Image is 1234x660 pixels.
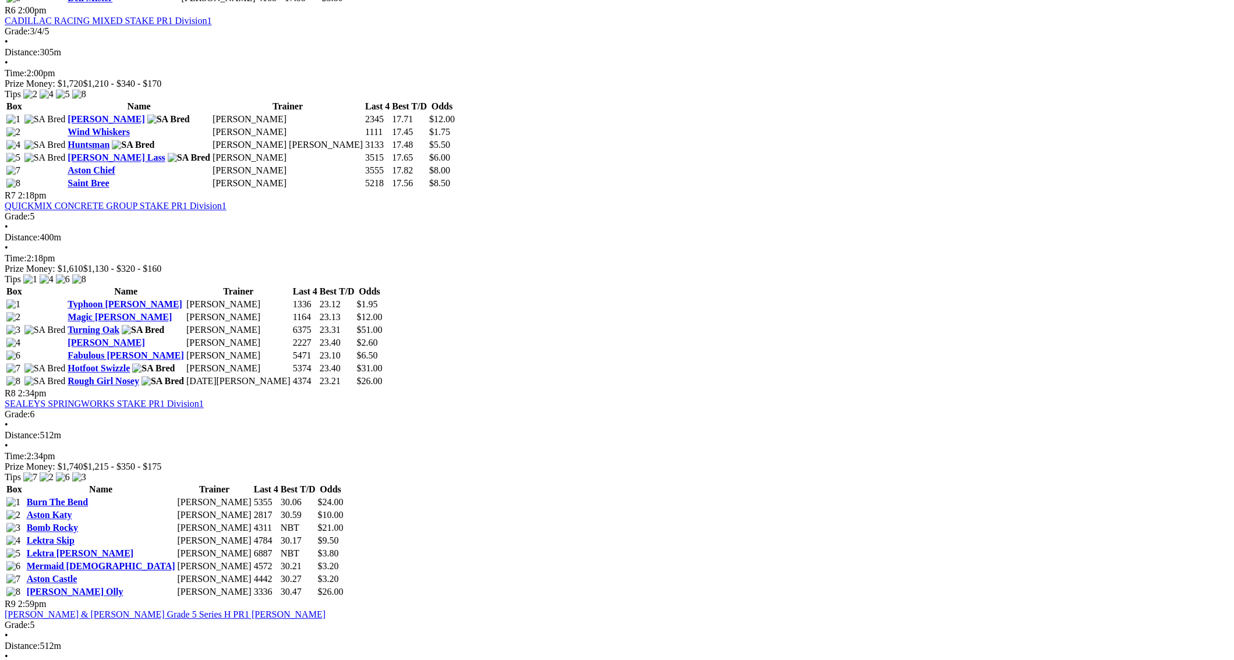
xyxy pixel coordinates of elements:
a: Aston Castle [27,574,77,584]
a: Wind Whiskers [68,127,130,137]
span: $6.00 [429,152,450,162]
span: $1,215 - $350 - $175 [83,462,162,471]
a: [PERSON_NAME] Olly [27,587,123,597]
td: 4442 [253,573,279,585]
div: 305m [5,47,1229,58]
a: Lektra [PERSON_NAME] [27,548,134,558]
td: 1111 [365,126,390,138]
a: Typhoon [PERSON_NAME] [68,299,182,309]
td: 5471 [292,350,318,361]
div: 2:18pm [5,253,1229,264]
img: 7 [6,363,20,374]
img: 6 [6,350,20,361]
img: 2 [6,312,20,322]
img: 2 [6,127,20,137]
span: Tips [5,472,21,482]
a: Saint Bree [68,178,109,188]
td: 4311 [253,522,279,534]
span: Distance: [5,232,40,242]
span: • [5,420,8,430]
td: 1336 [292,299,318,310]
td: 5355 [253,496,279,508]
td: [PERSON_NAME] [212,113,363,125]
td: 3336 [253,586,279,598]
th: Best T/D [391,101,427,112]
td: 2817 [253,509,279,521]
td: 2345 [365,113,390,125]
span: $3.20 [318,574,339,584]
img: 7 [23,472,37,482]
td: 30.59 [280,509,316,521]
a: Mermaid [DEMOGRAPHIC_DATA] [27,561,175,571]
img: 8 [6,587,20,597]
img: 3 [72,472,86,482]
td: 23.12 [319,299,355,310]
img: 1 [6,114,20,125]
td: 30.17 [280,535,316,547]
img: 8 [72,89,86,100]
th: Trainer [212,101,363,112]
th: Odds [317,484,344,495]
a: Hotfoot Swizzle [68,363,130,373]
td: [PERSON_NAME] [186,350,291,361]
a: Magic [PERSON_NAME] [68,312,172,322]
td: 17.45 [391,126,427,138]
img: 8 [72,274,86,285]
span: $1,210 - $340 - $170 [83,79,162,88]
td: [PERSON_NAME] [212,126,363,138]
span: 2:00pm [18,5,47,15]
img: 1 [6,497,20,508]
div: 2:00pm [5,68,1229,79]
img: 4 [6,338,20,348]
span: $2.60 [357,338,378,347]
td: 23.40 [319,337,355,349]
img: 8 [6,178,20,189]
div: 400m [5,232,1229,243]
span: R9 [5,599,16,609]
td: [PERSON_NAME] [177,522,252,534]
span: Distance: [5,641,40,651]
span: $26.00 [357,376,383,386]
a: SEALEYS SPRINGWORKS STAKE PR1 Division1 [5,399,204,409]
td: 17.71 [391,113,427,125]
img: 4 [6,140,20,150]
td: 30.47 [280,586,316,598]
td: 3515 [365,152,390,164]
span: $21.00 [318,523,344,533]
td: 23.21 [319,375,355,387]
span: • [5,58,8,68]
td: NBT [280,548,316,559]
td: [PERSON_NAME] [186,311,291,323]
td: [PERSON_NAME] [PERSON_NAME] [212,139,363,151]
img: SA Bred [24,114,66,125]
span: Distance: [5,430,40,440]
div: 3/4/5 [5,26,1229,37]
div: 512m [5,641,1229,651]
td: 30.27 [280,573,316,585]
td: 17.65 [391,152,427,164]
td: [PERSON_NAME] [177,548,252,559]
span: $8.50 [429,178,450,188]
span: 2:18pm [18,190,47,200]
span: $26.00 [318,587,344,597]
td: 2227 [292,337,318,349]
img: 2 [23,89,37,100]
a: Aston Katy [27,510,72,520]
span: • [5,441,8,450]
img: SA Bred [168,152,210,163]
span: • [5,37,8,47]
th: Trainer [177,484,252,495]
img: 5 [6,548,20,559]
span: Time: [5,451,27,461]
span: $12.00 [429,114,455,124]
th: Odds [429,101,455,112]
div: 512m [5,430,1229,441]
span: • [5,630,8,640]
span: Grade: [5,620,30,630]
th: Name [67,101,211,112]
a: Aston Chief [68,165,115,175]
img: SA Bred [132,363,175,374]
div: Prize Money: $1,610 [5,264,1229,274]
td: 4374 [292,375,318,387]
td: 23.31 [319,324,355,336]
